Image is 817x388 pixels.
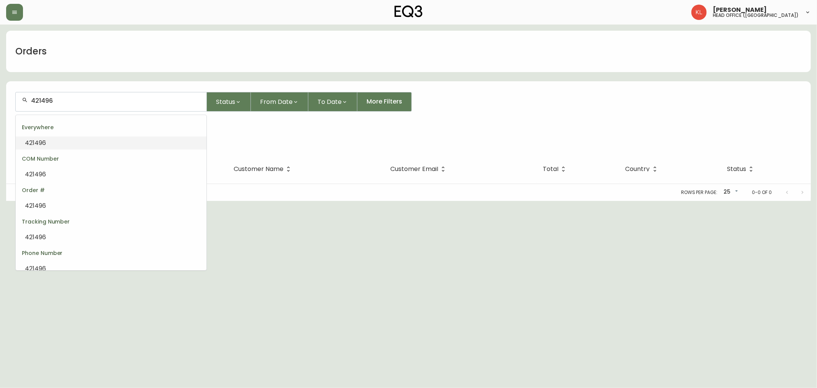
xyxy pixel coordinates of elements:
[713,7,767,13] span: [PERSON_NAME]
[16,118,206,136] div: Everywhere
[681,189,717,196] p: Rows per page:
[395,5,423,18] img: logo
[15,45,47,58] h1: Orders
[31,97,200,104] input: Search
[727,166,756,173] span: Status
[25,264,46,273] span: 421496
[25,170,46,179] span: 421496
[625,166,660,173] span: Country
[720,186,740,199] div: 25
[16,181,206,199] div: Order #
[234,166,293,173] span: Customer Name
[390,167,438,171] span: Customer Email
[251,92,308,112] button: From Date
[727,167,746,171] span: Status
[260,97,293,107] span: From Date
[691,5,707,20] img: 2c0c8aa7421344cf0398c7f872b772b5
[16,150,206,168] div: COM Number
[318,97,342,107] span: To Date
[216,97,235,107] span: Status
[234,167,283,171] span: Customer Name
[713,13,799,18] h5: head office ([GEOGRAPHIC_DATA])
[390,166,448,173] span: Customer Email
[543,166,568,173] span: Total
[25,233,46,242] span: 421496
[207,92,251,112] button: Status
[16,212,206,231] div: Tracking Number
[543,167,558,171] span: Total
[752,189,772,196] p: 0-0 of 0
[25,201,46,210] span: 421496
[308,92,357,112] button: To Date
[357,92,412,112] button: More Filters
[25,138,46,147] span: 421496
[16,244,206,262] div: Phone Number
[625,167,650,171] span: Country
[367,97,402,106] span: More Filters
